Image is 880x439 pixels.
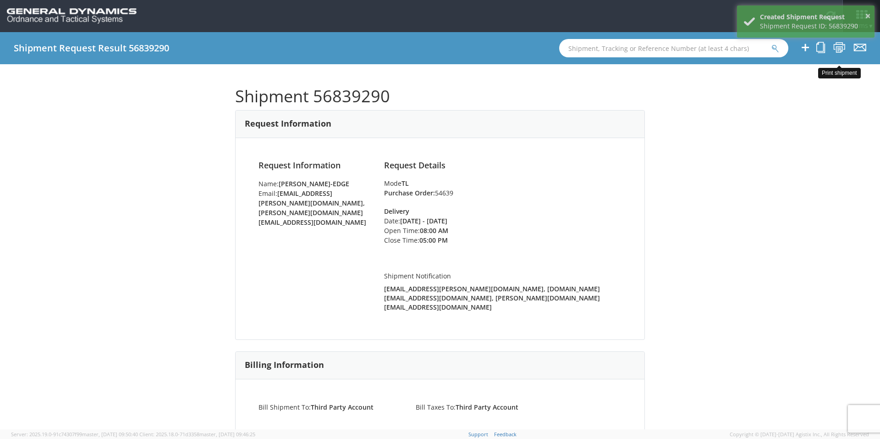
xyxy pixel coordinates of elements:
[559,39,788,57] input: Shipment, Tracking or Reference Number (at least 4 chars)
[419,236,448,245] strong: 05:00 PM
[82,431,138,438] span: master, [DATE] 09:50:40
[258,161,370,170] h4: Request Information
[245,361,324,370] h3: Billing Information
[730,431,869,438] span: Copyright © [DATE]-[DATE] Agistix Inc., All Rights Reserved
[384,207,409,216] strong: Delivery
[7,8,137,24] img: gd-ots-0c3321f2eb4c994f95cb.png
[258,189,366,227] strong: [EMAIL_ADDRESS][PERSON_NAME][DOMAIN_NAME], [PERSON_NAME][DOMAIN_NAME][EMAIL_ADDRESS][DOMAIN_NAME]
[409,402,566,412] li: Bill Taxes To:
[384,235,476,245] li: Close Time:
[279,179,349,188] strong: [PERSON_NAME]-Edge
[14,43,169,53] h4: Shipment Request Result 56839290
[384,188,621,198] li: 54639
[11,431,138,438] span: Server: 2025.19.0-91c74307f99
[384,179,621,188] div: Mode
[384,161,621,170] h4: Request Details
[494,431,517,438] a: Feedback
[384,226,476,235] li: Open Time:
[420,226,448,235] strong: 08:00 AM
[468,431,488,438] a: Support
[384,284,600,311] strong: [EMAIL_ADDRESS][PERSON_NAME][DOMAIN_NAME], [DOMAIN_NAME][EMAIL_ADDRESS][DOMAIN_NAME], [PERSON_NAM...
[258,179,370,189] li: Name:
[423,217,447,225] strong: - [DATE]
[760,22,868,31] div: Shipment Request ID: 56839290
[245,119,331,128] h3: Request Information
[139,431,255,438] span: Client: 2025.18.0-71d3358
[199,431,255,438] span: master, [DATE] 09:46:25
[252,402,409,412] li: Bill Shipment To:
[456,403,518,411] strong: Third Party Account
[400,217,421,225] strong: [DATE]
[235,87,645,106] h1: Shipment 56839290
[384,216,476,226] li: Date:
[865,10,870,23] button: ×
[818,68,861,78] div: Print shipment
[258,189,370,227] li: Email:
[401,179,409,188] strong: TL
[760,12,868,22] div: Created Shipment Request
[384,189,435,197] strong: Purchase Order:
[311,403,374,411] strong: Third Party Account
[384,272,621,279] h5: Shipment Notification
